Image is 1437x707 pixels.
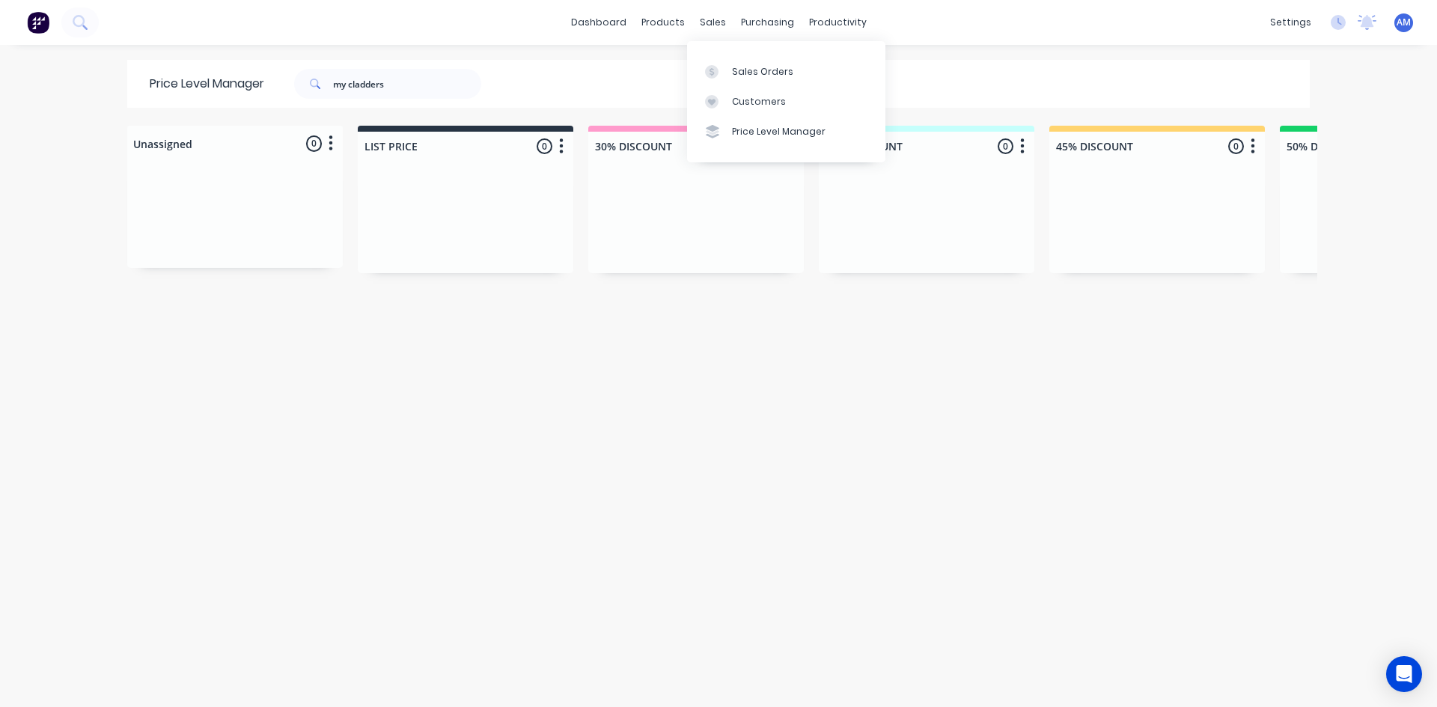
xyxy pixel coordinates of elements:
span: AM [1397,16,1411,29]
div: Customers [732,95,786,108]
a: dashboard [564,11,634,34]
a: Sales Orders [687,56,885,86]
div: purchasing [733,11,802,34]
div: Sales Orders [732,65,793,79]
div: Price Level Manager [127,60,264,108]
span: 0 [306,135,322,151]
img: Factory [27,11,49,34]
div: products [634,11,692,34]
div: Price Level Manager [732,125,826,138]
a: Price Level Manager [687,117,885,147]
div: Open Intercom Messenger [1386,656,1422,692]
div: settings [1263,11,1319,34]
div: productivity [802,11,874,34]
div: Unassigned [130,136,192,152]
input: Search... [333,69,481,99]
a: Customers [687,87,885,117]
div: sales [692,11,733,34]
